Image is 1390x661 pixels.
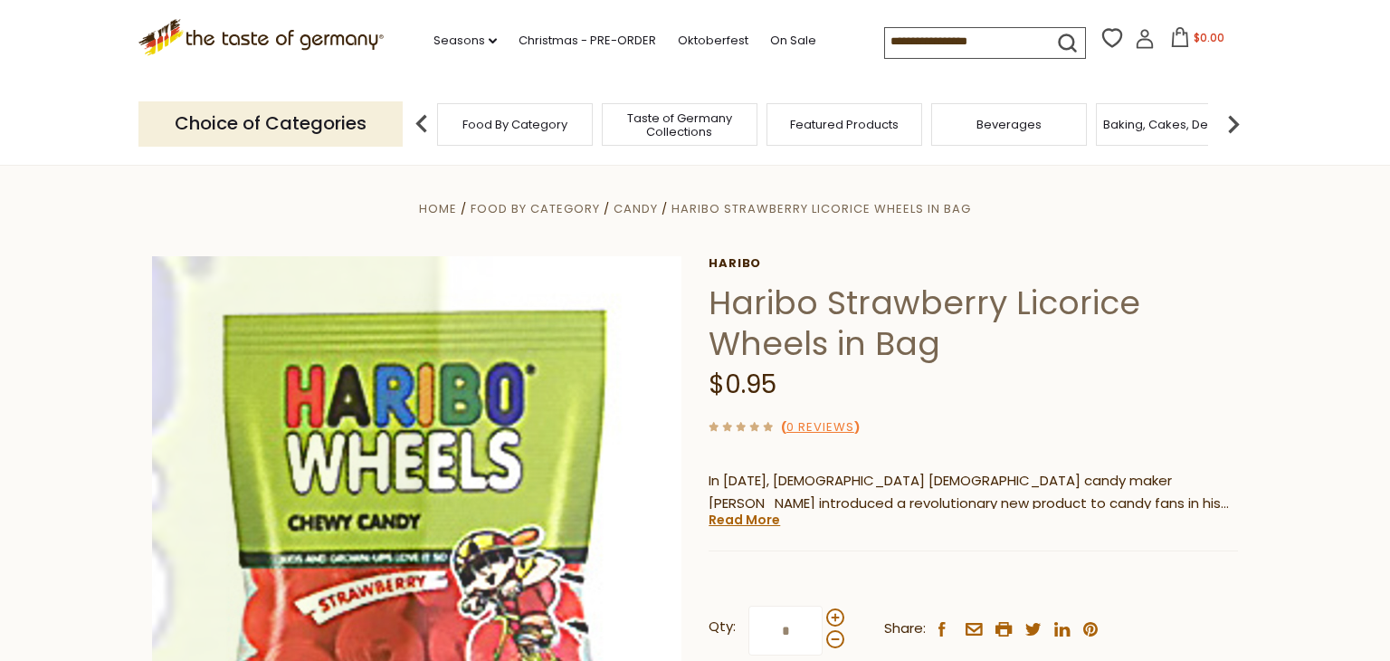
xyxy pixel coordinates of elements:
[1158,27,1235,54] button: $0.00
[770,31,816,51] a: On Sale
[138,101,403,146] p: Choice of Categories
[462,118,567,131] a: Food By Category
[1103,118,1243,131] a: Baking, Cakes, Desserts
[786,418,854,437] a: 0 Reviews
[709,256,1238,271] a: Haribo
[976,118,1042,131] a: Beverages
[884,618,926,640] span: Share:
[671,200,971,217] a: Haribo Strawberry Licorice Wheels in Bag
[748,606,823,656] input: Qty:
[709,283,1238,364] h1: Haribo Strawberry Licorice Wheels in Bag
[709,367,776,402] span: $0.95
[614,200,658,217] a: Candy
[607,111,752,139] a: Taste of Germany Collections
[781,418,860,436] span: ( )
[678,31,748,51] a: Oktoberfest
[519,31,656,51] a: Christmas - PRE-ORDER
[1194,30,1224,45] span: $0.00
[790,118,899,131] a: Featured Products
[433,31,497,51] a: Seasons
[404,106,440,142] img: previous arrow
[1215,106,1252,142] img: next arrow
[709,470,1238,515] p: In [DATE], [DEMOGRAPHIC_DATA] [DEMOGRAPHIC_DATA] candy maker [PERSON_NAME] introduced a revolutio...
[471,200,600,217] a: Food By Category
[419,200,457,217] a: Home
[709,616,736,638] strong: Qty:
[709,511,780,529] a: Read More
